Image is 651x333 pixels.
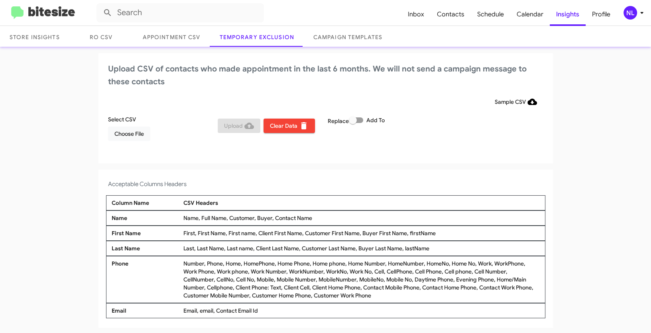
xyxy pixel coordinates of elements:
[586,3,617,26] a: Profile
[495,95,537,109] span: Sample CSV
[224,119,254,133] span: Upload
[264,119,315,133] button: Clear Data
[181,214,541,222] div: Name, Full Name, Customer, Buyer, Contact Name
[401,3,431,26] a: Inbox
[431,3,471,26] a: Contacts
[181,260,541,299] div: Number, Phone, Home, HomePhone, Home Phone, Home phone, Home Number, HomeNumber, HomeNo, Home No,...
[623,6,637,20] div: NL
[270,119,309,133] span: Clear Data
[110,214,182,222] div: Name
[181,307,541,315] div: Email, email, Contact Email Id
[210,28,304,47] a: Temporary Exclusion
[326,115,436,147] div: Replace
[133,28,210,47] a: Appointment CSV
[471,3,510,26] a: Schedule
[110,307,182,315] div: Email
[218,119,260,133] button: Upload
[617,6,642,20] button: NL
[110,199,182,207] div: Column Name
[181,229,541,237] div: First, First Name, First name, Client First Name, Customer First Name, Buyer First Name, firstName
[114,127,144,141] span: Choose File
[108,63,543,88] h2: Upload CSV of contacts who made appointment in the last 6 months. We will not send a campaign mes...
[108,127,150,141] button: Choose File
[510,3,550,26] a: Calendar
[108,115,136,123] label: Select CSV
[550,3,586,26] a: Insights
[181,244,541,252] div: Last, Last Name, Last name, Client Last Name, Customer Last Name, Buyer Last Name, lastName
[69,28,133,47] a: RO CSV
[110,244,182,252] div: Last Name
[110,229,182,237] div: First Name
[110,260,182,299] div: Phone
[304,28,392,47] a: Campaign Templates
[96,3,264,22] input: Search
[108,179,543,189] h4: Acceptable Columns Headers
[488,95,543,109] button: Sample CSV
[366,115,385,125] span: Add To
[181,199,541,207] div: CSV Headers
